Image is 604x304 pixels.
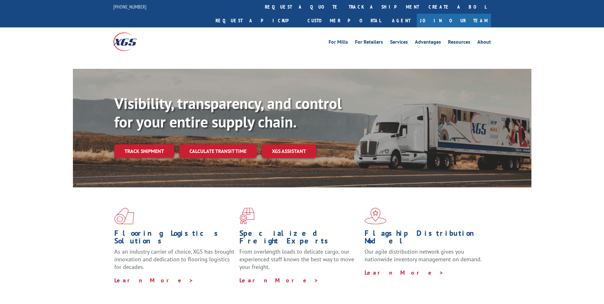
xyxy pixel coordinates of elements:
img: xgs-icon-flagship-distribution-model-red [365,208,387,224]
a: Learn More > [365,269,444,276]
a: Track shipment [114,144,174,158]
h1: Specialized Freight Experts [239,229,360,248]
a: About [477,40,491,47]
span: Our agile distribution network gives you nationwide inventory management on demand. [365,248,482,263]
a: XGS ASSISTANT [262,144,316,158]
a: Advantages [415,40,441,47]
b: Visibility, transparency, and control for your entire supply chain. [114,93,342,132]
a: Request a pickup [211,14,303,27]
a: Customer Portal [303,14,386,27]
a: For Mills [329,40,348,47]
a: Calculate transit time [179,144,257,158]
span: As an industry carrier of choice, XGS has brought innovation and dedication to flooring logistics... [114,248,234,271]
a: Learn More > [114,277,194,284]
a: Learn More > [239,277,319,284]
a: [PHONE_NUMBER] [113,4,146,10]
a: Resources [448,40,470,47]
img: xgs-icon-total-supply-chain-intelligence-red [114,208,134,224]
h1: Flagship Distribution Model [365,229,485,248]
a: Agent [386,14,417,27]
a: For Retailers [355,40,383,47]
a: Services [390,40,408,47]
a: Join Our Team [417,14,491,27]
h1: Flooring Logistics Solutions [114,229,235,248]
img: xgs-icon-focused-on-flooring-red [239,208,254,224]
p: From overlength loads to delicate cargo, our experienced staff knows the best way to move your fr... [239,248,360,276]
